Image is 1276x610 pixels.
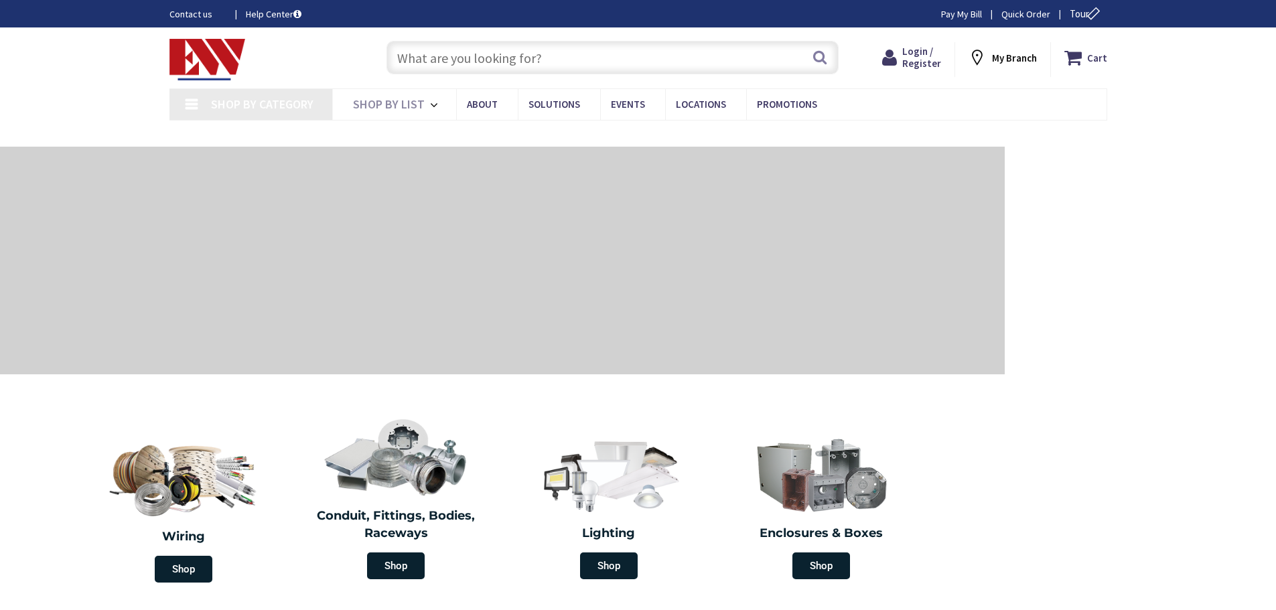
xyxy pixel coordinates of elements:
[367,552,425,579] span: Shop
[1087,46,1107,70] strong: Cart
[968,46,1037,70] div: My Branch
[467,98,498,110] span: About
[512,525,705,542] h2: Lighting
[725,525,918,542] h2: Enclosures & Boxes
[386,41,839,74] input: What are you looking for?
[719,429,925,586] a: Enclosures & Boxes Shop
[1001,7,1050,21] a: Quick Order
[1064,46,1107,70] a: Cart
[506,429,712,586] a: Lighting Shop
[246,7,301,21] a: Help Center
[300,508,493,542] h2: Conduit, Fittings, Bodies, Raceways
[528,98,580,110] span: Solutions
[293,411,500,586] a: Conduit, Fittings, Bodies, Raceways Shop
[1070,7,1104,20] span: Tour
[902,45,941,70] span: Login / Register
[611,98,645,110] span: Events
[155,556,212,583] span: Shop
[882,46,941,70] a: Login / Register
[792,552,850,579] span: Shop
[211,96,313,112] span: Shop By Category
[169,39,246,80] img: Electrical Wholesalers, Inc.
[84,528,283,546] h2: Wiring
[169,7,224,21] a: Contact us
[77,429,290,589] a: Wiring Shop
[676,98,726,110] span: Locations
[941,7,982,21] a: Pay My Bill
[580,552,638,579] span: Shop
[992,52,1037,64] strong: My Branch
[353,96,425,112] span: Shop By List
[757,98,817,110] span: Promotions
